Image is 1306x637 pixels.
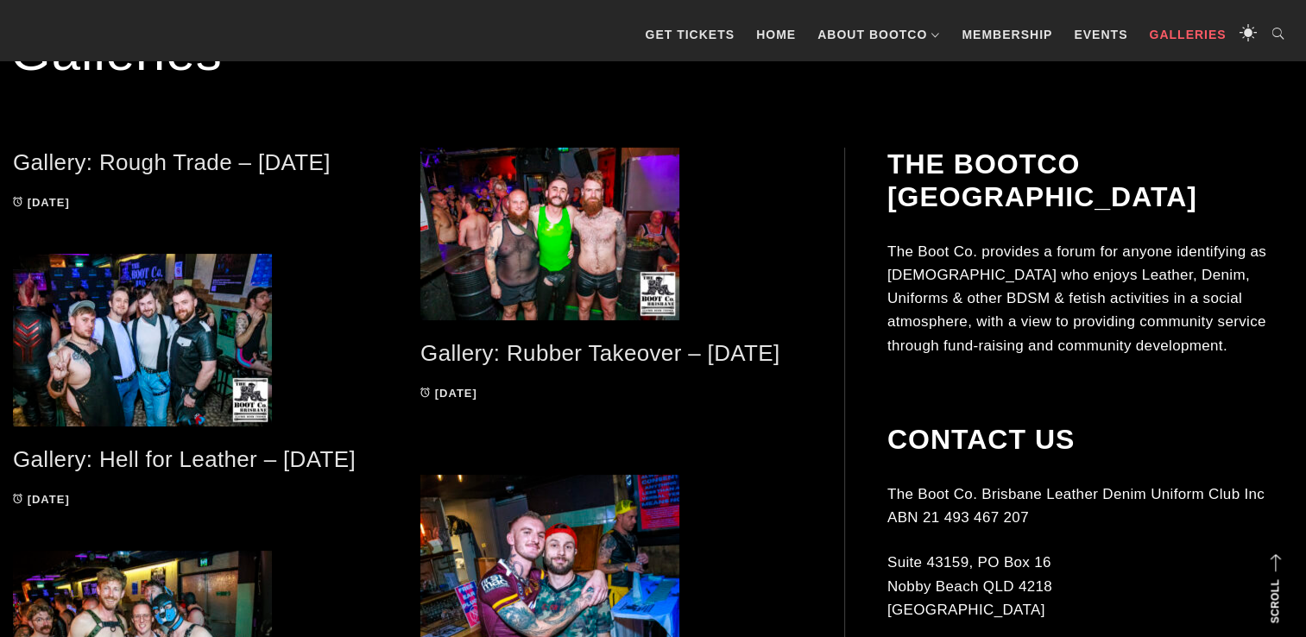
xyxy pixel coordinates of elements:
p: The Boot Co. provides a forum for anyone identifying as [DEMOGRAPHIC_DATA] who enjoys Leather, De... [887,240,1293,357]
a: About BootCo [809,9,949,60]
a: [DATE] [13,493,70,506]
time: [DATE] [435,387,477,400]
h2: Contact Us [887,423,1293,456]
time: [DATE] [28,493,70,506]
a: Membership [953,9,1061,60]
p: The Boot Co. Brisbane Leather Denim Uniform Club Inc ABN 21 493 467 207 [887,482,1293,529]
a: Gallery: Rubber Takeover – [DATE] [420,340,779,366]
a: Events [1065,9,1136,60]
a: Gallery: Rough Trade – [DATE] [13,149,331,175]
a: Gallery: Hell for Leather – [DATE] [13,446,356,472]
a: GET TICKETS [636,9,743,60]
a: [DATE] [420,387,477,400]
a: [DATE] [13,196,70,209]
a: Galleries [1140,9,1234,60]
h2: The BootCo [GEOGRAPHIC_DATA] [887,148,1293,214]
a: Home [748,9,804,60]
p: Suite 43159, PO Box 16 Nobby Beach QLD 4218 [GEOGRAPHIC_DATA] [887,551,1293,621]
time: [DATE] [28,196,70,209]
strong: Scroll [1269,579,1281,623]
